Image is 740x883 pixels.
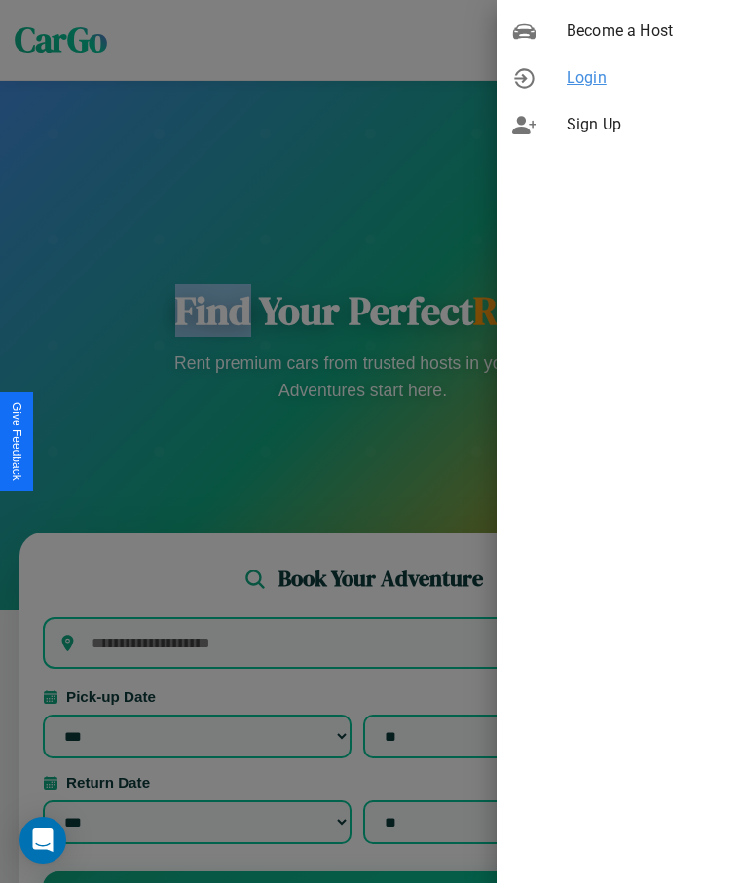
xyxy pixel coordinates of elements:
span: Sign Up [567,113,724,136]
span: Become a Host [567,19,724,43]
div: Login [497,55,740,101]
div: Open Intercom Messenger [19,817,66,864]
div: Become a Host [497,8,740,55]
span: Login [567,66,724,90]
div: Sign Up [497,101,740,148]
div: Give Feedback [10,402,23,481]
